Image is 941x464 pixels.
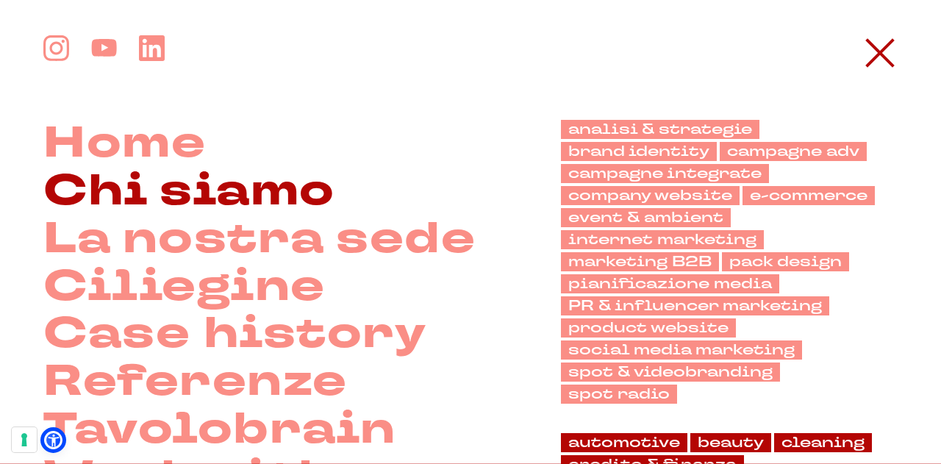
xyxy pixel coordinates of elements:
[43,310,426,358] a: Case history
[43,263,325,311] a: Ciliegine
[774,433,872,452] a: cleaning
[561,120,759,139] a: analisi & strategie
[43,120,206,168] a: Home
[561,385,677,404] a: spot radio
[43,406,396,454] a: Tavolobrain
[722,252,849,271] a: pack design
[44,431,62,449] a: Open Accessibility Menu
[561,433,687,452] a: automotive
[12,427,37,452] button: Le tue preferenze relative al consenso per le tecnologie di tracciamento
[561,363,780,382] a: spot & videobranding
[561,186,740,205] a: company website
[561,230,764,249] a: internet marketing
[561,208,731,227] a: event & ambient
[561,164,769,183] a: campagne integrate
[561,252,719,271] a: marketing B2B
[43,358,347,406] a: Referenze
[561,274,779,293] a: pianificazione media
[720,142,867,161] a: campagne adv
[43,168,334,215] a: Chi siamo
[561,142,717,161] a: brand identity
[743,186,875,205] a: e-commerce
[561,340,802,360] a: social media marketing
[561,318,736,338] a: product website
[690,433,771,452] a: beauty
[561,296,829,315] a: PR & influencer marketing
[43,215,476,263] a: La nostra sede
